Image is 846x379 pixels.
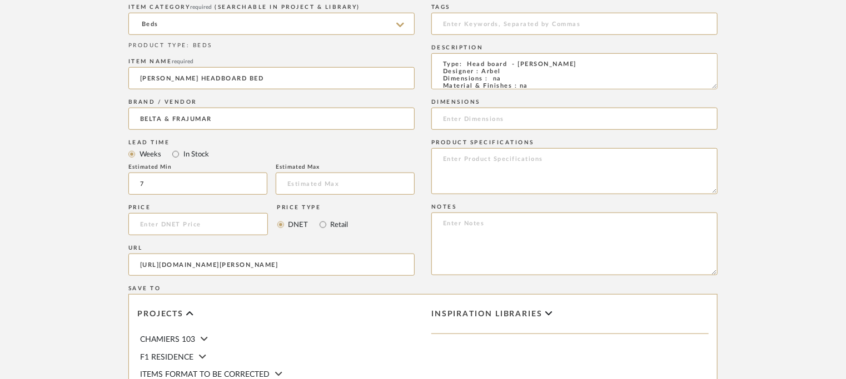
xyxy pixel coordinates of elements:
[128,4,415,11] div: ITEM CATEGORY
[138,148,161,160] label: Weeks
[431,99,718,105] div: Dimensions
[128,67,415,89] input: Enter Name
[187,43,212,48] span: : BEDS
[287,219,308,231] label: DNET
[431,13,718,35] input: Enter Keywords, Separated by Commas
[431,204,718,210] div: Notes
[431,4,718,11] div: Tags
[128,139,415,146] div: Lead Time
[172,59,194,64] span: required
[182,148,209,160] label: In Stock
[128,13,415,35] input: Type a category to search and select
[431,108,718,130] input: Enter Dimensions
[277,213,349,235] mat-radio-group: Select price type
[128,245,415,251] div: URL
[191,4,212,10] span: required
[137,310,183,319] span: Projects
[215,4,361,10] span: (Searchable in Project & Library)
[128,285,718,292] div: Save To
[276,173,415,195] input: Estimated Max
[128,173,267,195] input: Estimated Min
[128,213,268,235] input: Enter DNET Price
[128,164,267,170] div: Estimated Min
[128,254,415,276] input: Enter URL
[277,204,349,211] div: Price Type
[128,58,415,65] div: Item name
[128,108,415,130] input: Unknown
[431,44,718,51] div: Description
[128,204,268,211] div: Price
[128,42,415,50] div: PRODUCT TYPE
[140,336,195,343] span: CHAMIERS 103
[128,99,415,105] div: Brand / Vendor
[140,371,270,378] span: ITEMS FORMAT TO BE CORRECTED
[431,139,718,146] div: Product Specifications
[276,164,415,170] div: Estimated Max
[128,147,415,161] mat-radio-group: Select item type
[431,310,543,319] span: Inspiration libraries
[330,219,349,231] label: Retail
[140,353,193,361] span: F1 RESIDENCE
